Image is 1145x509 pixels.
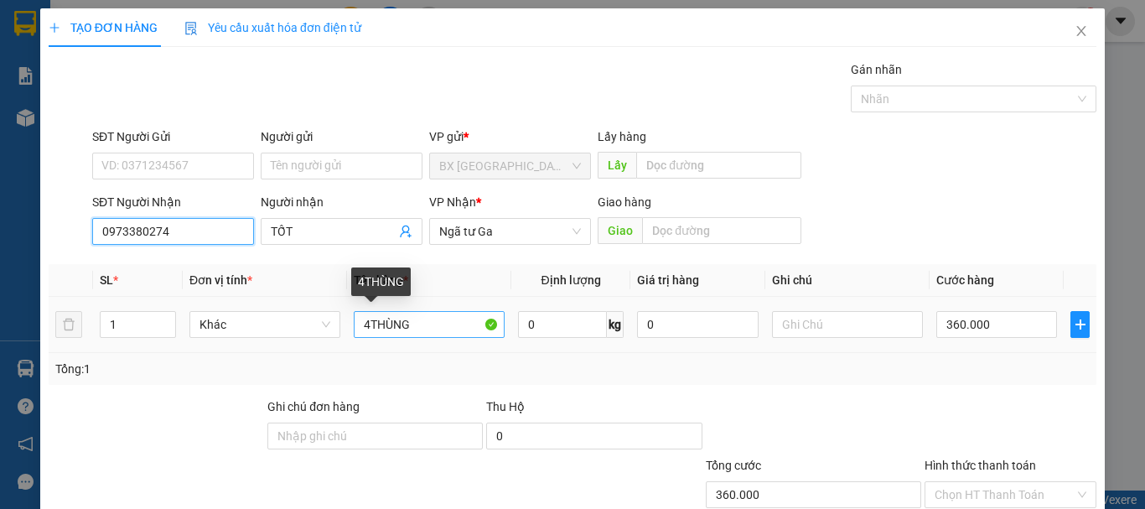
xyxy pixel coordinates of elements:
span: Giao [598,217,642,244]
label: Hình thức thanh toán [925,459,1036,472]
div: Tổng: 1 [55,360,443,378]
span: Lấy hàng [598,130,646,143]
span: TẠO ĐƠN HÀNG [49,21,158,34]
input: Dọc đường [642,217,801,244]
span: BX Quảng Ngãi [439,153,581,179]
span: Tổng cước [706,459,761,472]
input: Dọc đường [636,152,801,179]
span: plus [1071,318,1089,331]
label: Gán nhãn [851,63,902,76]
span: VP Nhận [429,195,476,209]
span: kg [607,311,624,338]
button: plus [1070,311,1090,338]
div: SĐT Người Gửi [92,127,254,146]
span: Đơn vị tính [189,273,252,287]
span: Ngã tư Ga [439,219,581,244]
span: close [1075,24,1088,38]
button: delete [55,311,82,338]
button: Close [1058,8,1105,55]
input: VD: Bàn, Ghế [354,311,505,338]
div: Người gửi [261,127,422,146]
span: Lấy [598,152,636,179]
span: Định lượng [541,273,600,287]
input: 0 [637,311,758,338]
th: Ghi chú [765,264,930,297]
div: VP gửi [429,127,591,146]
span: Cước hàng [936,273,994,287]
span: Giá trị hàng [637,273,699,287]
div: SĐT Người Nhận [92,193,254,211]
input: Ghi chú đơn hàng [267,423,483,449]
span: Giao hàng [598,195,651,209]
span: SL [100,273,113,287]
span: Yêu cầu xuất hóa đơn điện tử [184,21,361,34]
div: Người nhận [261,193,422,211]
span: Thu Hộ [486,400,525,413]
label: Ghi chú đơn hàng [267,400,360,413]
img: icon [184,22,198,35]
span: Khác [199,312,330,337]
span: plus [49,22,60,34]
div: 4THÙNG [351,267,411,296]
span: user-add [399,225,412,238]
input: Ghi Chú [772,311,923,338]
